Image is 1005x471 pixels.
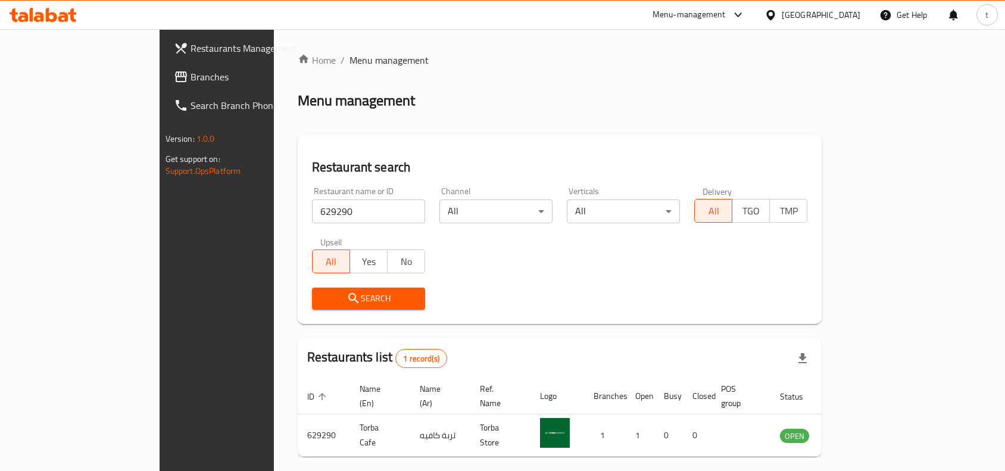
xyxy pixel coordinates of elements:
[392,253,420,270] span: No
[312,158,808,176] h2: Restaurant search
[985,8,988,21] span: t
[782,8,860,21] div: [GEOGRAPHIC_DATA]
[584,378,626,414] th: Branches
[540,418,570,448] img: Torba Cafe
[349,249,388,273] button: Yes
[396,353,447,364] span: 1 record(s)
[312,199,425,223] input: Search for restaurant name or ID..
[788,344,817,373] div: Export file
[683,414,711,457] td: 0
[191,70,318,84] span: Branches
[307,348,447,368] h2: Restaurants list
[439,199,553,223] div: All
[312,249,350,273] button: All
[298,53,822,67] nav: breadcrumb
[653,8,726,22] div: Menu-management
[395,349,447,368] div: Total records count
[780,429,809,443] span: OPEN
[164,91,327,120] a: Search Branch Phone
[320,238,342,246] label: Upsell
[420,382,456,410] span: Name (Ar)
[732,199,770,223] button: TGO
[737,202,765,220] span: TGO
[387,249,425,273] button: No
[584,414,626,457] td: 1
[410,414,470,457] td: تربة كافيه
[317,253,345,270] span: All
[654,414,683,457] td: 0
[769,199,807,223] button: TMP
[312,288,425,310] button: Search
[166,163,241,179] a: Support.OpsPlatform
[298,378,874,457] table: enhanced table
[166,151,220,167] span: Get support on:
[480,382,516,410] span: Ref. Name
[530,378,584,414] th: Logo
[349,53,429,67] span: Menu management
[298,91,415,110] h2: Menu management
[166,131,195,146] span: Version:
[191,98,318,113] span: Search Branch Phone
[360,382,396,410] span: Name (En)
[350,414,410,457] td: Torba Cafe
[626,414,654,457] td: 1
[164,63,327,91] a: Branches
[626,378,654,414] th: Open
[780,389,819,404] span: Status
[191,41,318,55] span: Restaurants Management
[721,382,756,410] span: POS group
[683,378,711,414] th: Closed
[703,187,732,195] label: Delivery
[470,414,530,457] td: Torba Store
[654,378,683,414] th: Busy
[567,199,680,223] div: All
[355,253,383,270] span: Yes
[775,202,803,220] span: TMP
[700,202,728,220] span: All
[307,389,330,404] span: ID
[196,131,215,146] span: 1.0.0
[694,199,732,223] button: All
[322,291,416,306] span: Search
[164,34,327,63] a: Restaurants Management
[341,53,345,67] li: /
